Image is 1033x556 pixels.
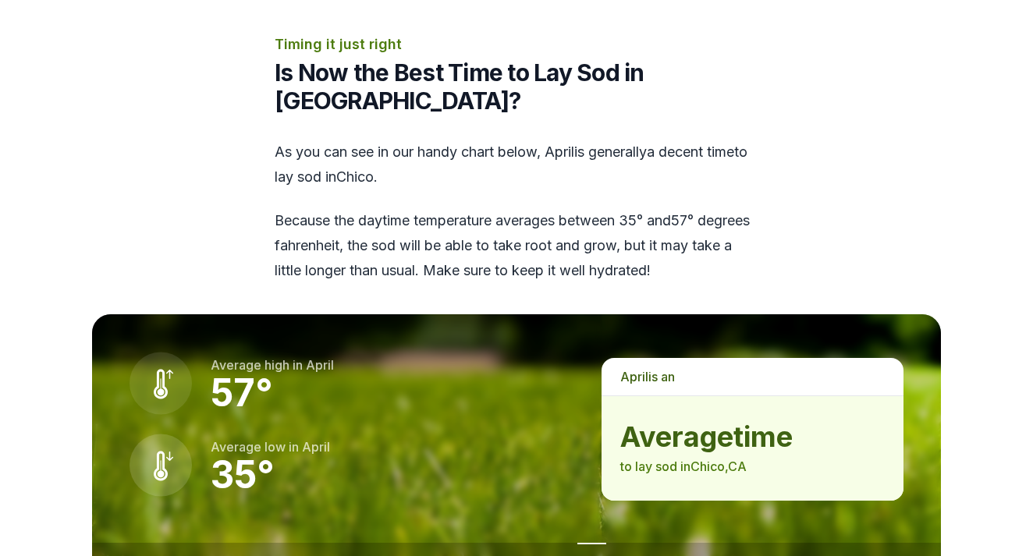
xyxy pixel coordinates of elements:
span: april [620,369,648,384]
span: april [545,143,574,160]
p: Average low in [211,437,330,456]
div: As you can see in our handy chart below, is generally a decent time to lay sod in Chico . [275,140,758,283]
p: Timing it just right [275,34,758,55]
p: Because the daytime temperature averages between 35 ° and 57 ° degrees fahrenheit, the sod will b... [275,208,758,283]
h2: Is Now the Best Time to Lay Sod in [GEOGRAPHIC_DATA]? [275,58,758,115]
span: april [302,439,330,455]
strong: 35 ° [211,452,275,498]
p: Average high in [211,356,334,374]
p: to lay sod in Chico , CA [620,457,885,476]
span: april [306,357,334,373]
p: is a n [602,358,903,395]
strong: average time [620,421,885,452]
strong: 57 ° [211,370,273,416]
